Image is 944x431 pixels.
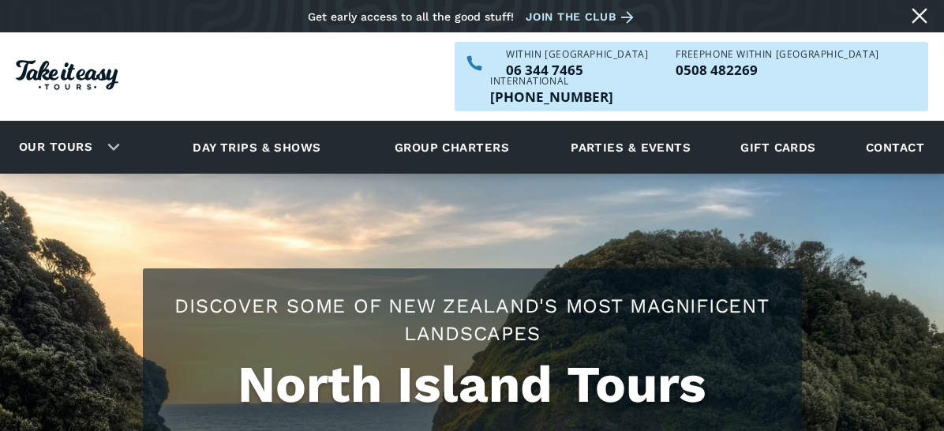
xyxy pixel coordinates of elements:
a: Parties & events [563,126,699,169]
div: Freephone WITHIN [GEOGRAPHIC_DATA] [676,50,878,59]
a: Gift cards [732,126,824,169]
p: 06 344 7465 [506,63,648,77]
a: Group charters [375,126,529,169]
a: Our tours [7,129,104,166]
div: Get early access to all the good stuff! [308,10,514,23]
a: Close message [907,3,932,28]
a: Join the club [526,7,639,27]
div: International [490,77,613,86]
a: Contact [858,126,932,169]
h1: North Island Tours [159,355,786,414]
h2: Discover some of New Zealand's most magnificent landscapes [159,292,786,347]
div: WITHIN [GEOGRAPHIC_DATA] [506,50,648,59]
a: Call us outside of NZ on +6463447465 [490,90,613,103]
p: 0508 482269 [676,63,878,77]
a: Homepage [16,52,118,102]
p: [PHONE_NUMBER] [490,90,613,103]
a: Call us within NZ on 063447465 [506,63,648,77]
a: Day trips & shows [173,126,341,169]
img: Take it easy Tours logo [16,60,118,90]
a: Call us freephone within NZ on 0508482269 [676,63,878,77]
